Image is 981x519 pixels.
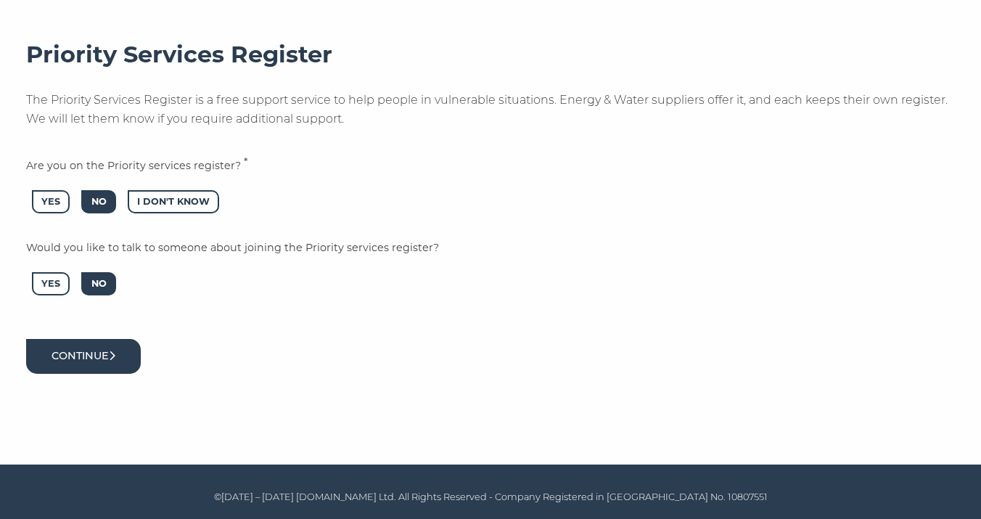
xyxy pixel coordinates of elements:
p: ©[DATE] – [DATE] [DOMAIN_NAME] Ltd. All Rights Reserved - Company Registered in [GEOGRAPHIC_DATA]... [30,490,951,505]
span: Would you like to talk to someone about joining the Priority services register? [26,241,439,254]
span: No [81,190,115,214]
span: No [81,272,115,296]
p: The Priority Services Register is a free support service to help people in vulnerable situations.... [26,91,955,128]
button: Continue [26,339,141,373]
span: Yes [32,190,70,214]
span: I Don't Know [128,190,219,214]
h4: Priority Services Register [26,40,955,69]
span: Yes [32,272,70,296]
span: Are you on the Priority services register? [26,159,241,172]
